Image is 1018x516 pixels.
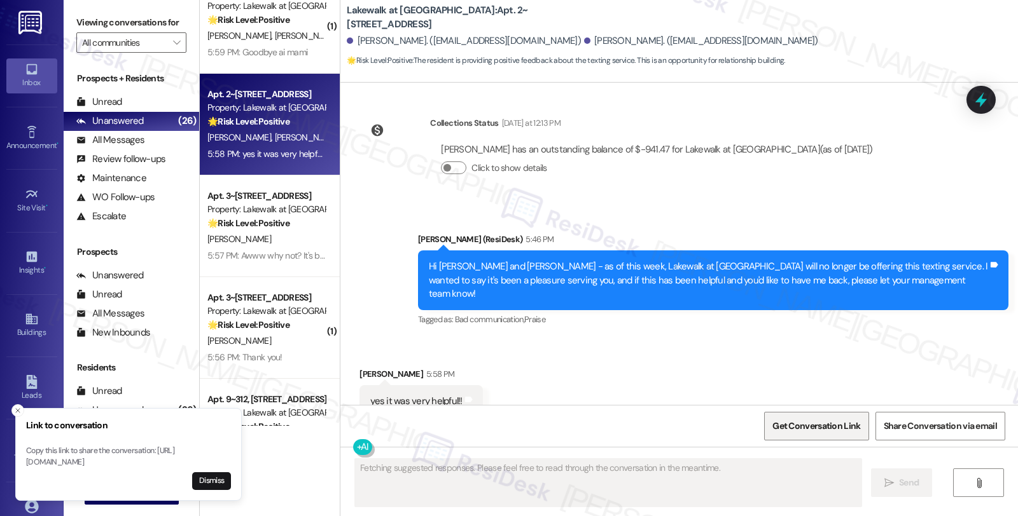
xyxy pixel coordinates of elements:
[76,172,146,185] div: Maintenance
[207,335,271,346] span: [PERSON_NAME]
[207,14,289,25] strong: 🌟 Risk Level: Positive
[64,72,199,85] div: Prospects + Residents
[471,161,547,175] label: Click to show details
[207,148,328,160] div: 5:58 PM: yes it was very helpful!!
[46,201,48,210] span: •
[207,351,282,363] div: 5:56 PM: Thank you!
[76,133,144,147] div: All Messages
[11,404,24,417] button: Close toast
[871,468,933,497] button: Send
[44,264,46,273] span: •
[347,34,581,48] div: [PERSON_NAME]. ([EMAIL_ADDRESS][DOMAIN_NAME])
[192,472,231,490] button: Dismiss
[76,13,186,32] label: Viewing conversations for
[76,210,126,223] div: Escalate
[76,384,122,398] div: Unread
[207,132,275,143] span: [PERSON_NAME]
[429,260,988,301] div: Hi [PERSON_NAME] and [PERSON_NAME] - as of this week, Lakewalk at [GEOGRAPHIC_DATA] will no longe...
[76,307,144,320] div: All Messages
[884,419,997,433] span: Share Conversation via email
[884,478,894,488] i: 
[455,314,524,325] span: Bad communication ,
[18,11,45,34] img: ResiDesk Logo
[524,314,545,325] span: Praise
[6,58,57,93] a: Inbox
[64,245,199,259] div: Prospects
[76,288,122,301] div: Unread
[26,445,231,468] p: Copy this link to share the conversation: [URL][DOMAIN_NAME]
[441,143,872,156] div: [PERSON_NAME] has an outstanding balance of $-941.47 for Lakewalk at [GEOGRAPHIC_DATA] (as of [DA...
[764,412,868,440] button: Get Conversation Link
[6,371,57,405] a: Leads
[584,34,818,48] div: [PERSON_NAME]. ([EMAIL_ADDRESS][DOMAIN_NAME])
[430,116,498,130] div: Collections Status
[6,433,57,468] a: Templates •
[207,30,275,41] span: [PERSON_NAME]
[76,153,165,166] div: Review follow-ups
[347,54,784,67] span: : The resident is providing positive feedback about the texting service. This is an opportunity f...
[418,310,1008,329] div: Tagged as:
[64,361,199,374] div: Residents
[6,308,57,343] a: Buildings
[207,189,325,203] div: Apt. 3~[STREET_ADDRESS]
[26,419,231,432] h3: Link to conversation
[899,476,919,489] span: Send
[207,406,325,419] div: Property: Lakewalk at [GEOGRAPHIC_DATA]
[423,367,454,381] div: 5:58 PM
[499,116,561,130] div: [DATE] at 12:13 PM
[974,478,984,488] i: 
[347,4,601,31] b: Lakewalk at [GEOGRAPHIC_DATA]: Apt. 2~[STREET_ADDRESS]
[772,419,860,433] span: Get Conversation Link
[355,459,861,506] textarea: Fetching suggested responses. Please feel free to read through the conversation in the meantime.
[76,326,150,339] div: New Inbounds
[207,233,271,245] span: [PERSON_NAME]
[207,88,325,101] div: Apt. 2~[STREET_ADDRESS]
[370,395,462,408] div: yes it was very helpful!!
[57,139,59,148] span: •
[207,101,325,114] div: Property: Lakewalk at [GEOGRAPHIC_DATA]
[522,233,554,246] div: 5:46 PM
[207,421,289,432] strong: 🌟 Risk Level: Positive
[207,203,325,216] div: Property: Lakewalk at [GEOGRAPHIC_DATA]
[418,233,1008,250] div: [PERSON_NAME] (ResiDesk)
[6,246,57,280] a: Insights •
[347,55,412,65] strong: 🌟 Risk Level: Positive
[275,30,342,41] span: [PERSON_NAME]
[175,111,199,131] div: (26)
[76,114,144,128] div: Unanswered
[207,116,289,127] strong: 🌟 Risk Level: Positive
[875,412,1005,440] button: Share Conversation via email
[207,393,325,406] div: Apt. 9~312, [STREET_ADDRESS]
[207,250,355,261] div: 5:57 PM: Awww why not? It's been great
[173,37,180,48] i: 
[6,184,57,218] a: Site Visit •
[207,217,289,229] strong: 🌟 Risk Level: Positive
[82,32,166,53] input: All communities
[275,132,338,143] span: [PERSON_NAME]
[207,291,325,304] div: Apt. 3~[STREET_ADDRESS]
[76,191,155,204] div: WO Follow-ups
[76,95,122,109] div: Unread
[359,367,482,385] div: [PERSON_NAME]
[207,46,307,58] div: 5:59 PM: Goodbye ai mami
[76,269,144,282] div: Unanswered
[207,304,325,318] div: Property: Lakewalk at [GEOGRAPHIC_DATA]
[207,319,289,330] strong: 🌟 Risk Level: Positive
